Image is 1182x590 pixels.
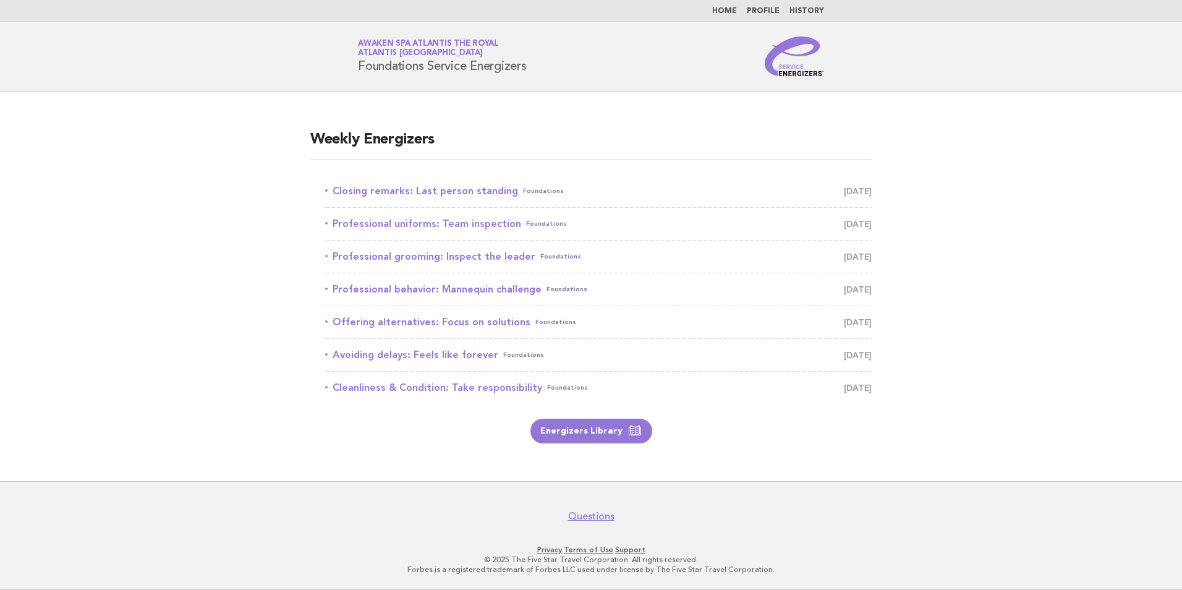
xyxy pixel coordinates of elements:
h2: Weekly Energizers [310,130,872,160]
span: [DATE] [844,215,872,233]
span: Foundations [503,346,544,364]
a: Support [615,545,645,554]
a: Awaken SPA Atlantis the RoyalAtlantis [GEOGRAPHIC_DATA] [358,40,498,57]
a: Home [712,7,737,15]
p: Forbes is a registered trademark of Forbes LLC used under license by The Five Star Travel Corpora... [213,565,969,575]
h1: Foundations Service Energizers [358,40,527,72]
a: Avoiding delays: Feels like foreverFoundations [DATE] [325,346,872,364]
span: [DATE] [844,346,872,364]
a: History [789,7,824,15]
span: [DATE] [844,182,872,200]
p: © 2025 The Five Star Travel Corporation. All rights reserved. [213,555,969,565]
span: [DATE] [844,248,872,265]
a: Professional behavior: Mannequin challengeFoundations [DATE] [325,281,872,298]
span: [DATE] [844,379,872,396]
span: Foundations [546,281,587,298]
a: Questions [568,510,614,523]
span: [DATE] [844,281,872,298]
img: Service Energizers [765,36,824,76]
span: Foundations [540,248,581,265]
span: Foundations [526,215,567,233]
p: · · [213,545,969,555]
a: Offering alternatives: Focus on solutionsFoundations [DATE] [325,314,872,331]
a: Cleanliness & Condition: Take responsibilityFoundations [DATE] [325,379,872,396]
a: Terms of Use [564,545,613,554]
span: Foundations [547,379,588,396]
a: Professional grooming: Inspect the leaderFoundations [DATE] [325,248,872,265]
a: Energizers Library [530,419,652,443]
span: [DATE] [844,314,872,331]
span: Foundations [523,182,564,200]
a: Privacy [537,545,562,554]
span: Atlantis [GEOGRAPHIC_DATA] [358,49,483,58]
span: Foundations [535,314,576,331]
a: Closing remarks: Last person standingFoundations [DATE] [325,182,872,200]
a: Profile [747,7,780,15]
a: Professional uniforms: Team inspectionFoundations [DATE] [325,215,872,233]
